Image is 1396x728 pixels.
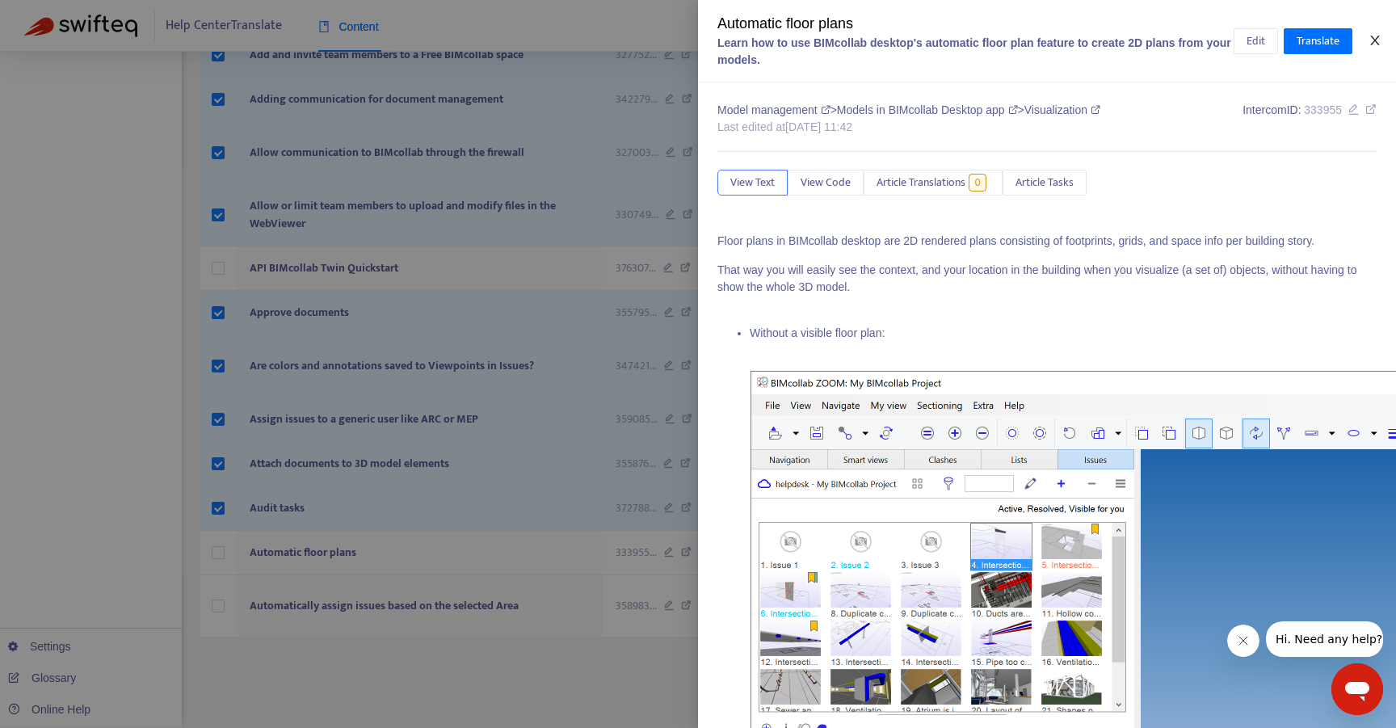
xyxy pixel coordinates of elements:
span: View Code [801,174,851,191]
p: That way you will easily see the context, and your location in the building when you visualize (a... [717,262,1377,313]
button: Translate [1284,28,1352,54]
button: View Code [788,170,864,196]
span: 333955 [1304,103,1342,116]
span: View Text [730,174,775,191]
div: Intercom ID: [1243,102,1377,136]
button: View Text [717,170,788,196]
button: Edit [1234,28,1278,54]
div: Learn how to use BIMcollab desktop's automatic floor plan feature to create 2D plans from your mo... [717,35,1234,69]
iframe: Close message [1227,625,1259,657]
iframe: Message from company [1266,621,1383,657]
div: Last edited at [DATE] 11:42 [717,119,1100,136]
span: Article Translations [877,174,965,191]
p: Without a visible floor plan: ​ [750,325,1377,359]
span: 0 [969,174,987,191]
span: Edit [1247,32,1265,50]
span: close [1369,34,1381,47]
span: Article Tasks [1015,174,1074,191]
span: Translate [1297,32,1339,50]
button: Close [1364,33,1386,48]
span: Model management > [717,103,837,116]
iframe: Button to launch messaging window [1331,663,1383,715]
button: Article Tasks [1003,170,1087,196]
span: Models in BIMcollab Desktop app > [837,103,1024,116]
span: Visualization [1024,103,1100,116]
p: Floor plans in BIMcollab desktop are 2D rendered plans consisting of footprints, grids, and space... [717,233,1377,250]
button: Article Translations0 [864,170,1003,196]
div: Automatic floor plans [717,13,1234,35]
